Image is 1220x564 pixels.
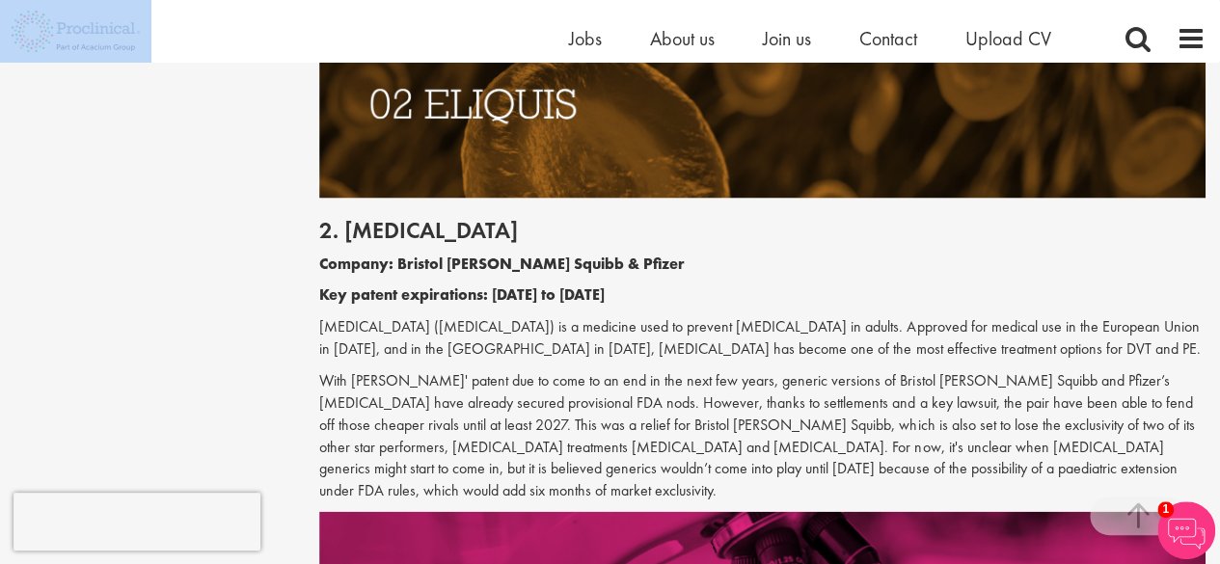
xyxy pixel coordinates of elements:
img: Drugs with patents due to expire Eliquis [319,9,1206,199]
p: With [PERSON_NAME]' patent due to come to an end in the next few years, generic versions of Brist... [319,369,1206,501]
a: Contact [859,26,917,51]
h2: 2. [MEDICAL_DATA] [319,217,1206,242]
span: 1 [1157,501,1174,518]
p: [MEDICAL_DATA] ([MEDICAL_DATA]) is a medicine used to prevent [MEDICAL_DATA] in adults. Approved ... [319,315,1206,360]
a: Jobs [569,26,602,51]
img: Chatbot [1157,501,1215,559]
a: Join us [763,26,811,51]
iframe: reCAPTCHA [14,493,260,551]
a: About us [650,26,715,51]
a: Upload CV [965,26,1051,51]
b: Key patent expirations: [DATE] to [DATE] [319,283,605,304]
b: Company: Bristol [PERSON_NAME] Squibb & Pfizer [319,253,685,273]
